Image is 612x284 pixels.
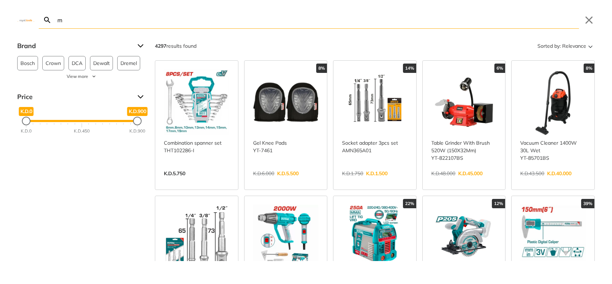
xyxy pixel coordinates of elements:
[117,56,140,70] button: Dremel
[155,43,166,49] strong: 4297
[129,128,145,135] div: K.D.900
[56,11,579,28] input: Search…
[90,56,113,70] button: Dewalt
[67,73,88,80] span: View more
[68,56,86,70] button: DCA
[562,40,586,52] span: Relevance
[403,64,416,73] div: 14%
[17,56,38,70] button: Bosch
[17,18,34,22] img: Close
[43,16,52,24] svg: Search
[155,40,196,52] div: results found
[494,64,505,73] div: 6%
[403,199,416,208] div: 22%
[492,199,505,208] div: 12%
[584,64,594,73] div: 8%
[74,128,90,135] div: K.D.450
[17,40,132,52] span: Brand
[536,40,595,52] button: Sorted by:Relevance Sort
[581,199,594,208] div: 39%
[316,64,327,73] div: 8%
[72,56,82,70] span: DCA
[586,42,595,50] svg: Sort
[133,117,142,125] div: Maximum Price
[17,91,132,103] span: Price
[22,117,30,125] div: Minimum Price
[583,14,595,26] button: Close
[20,56,35,70] span: Bosch
[17,73,146,80] button: View more
[93,56,110,70] span: Dewalt
[46,56,61,70] span: Crown
[42,56,64,70] button: Crown
[120,56,137,70] span: Dremel
[21,128,32,135] div: K.D.0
